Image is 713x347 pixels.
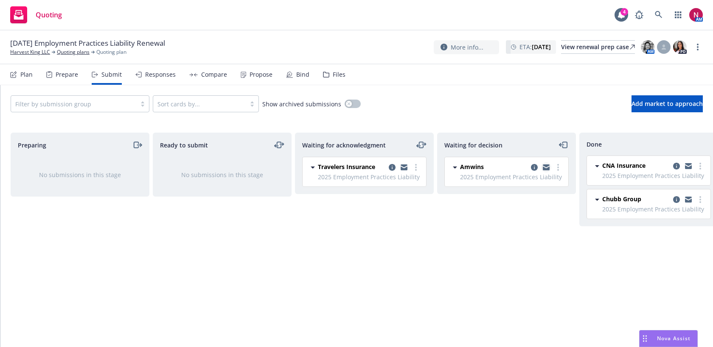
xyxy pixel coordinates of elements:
span: Add market to approach [632,100,703,108]
span: 2025 Employment Practices Liability [602,205,705,214]
a: View renewal prep case [561,40,635,54]
a: copy logging email [387,162,397,172]
span: Done [587,140,602,149]
a: copy logging email [683,161,693,171]
button: More info... [434,40,499,54]
button: Add market to approach [632,95,703,112]
strong: [DATE] [532,43,551,51]
button: Nova Assist [639,330,698,347]
a: more [693,42,703,52]
img: photo [641,40,654,54]
span: Show archived submissions [262,100,341,108]
span: 2025 Employment Practices Liability [602,171,705,180]
span: Preparing [18,141,46,150]
span: Travelers Insurance [318,162,375,171]
span: Chubb Group [602,194,641,203]
div: Drag to move [640,330,650,347]
div: Submit [101,71,122,78]
a: moveLeftRight [274,140,284,150]
a: copy logging email [671,161,682,171]
a: moveLeft [559,140,569,150]
a: Search [650,6,667,23]
span: [DATE] Employment Practices Liability Renewal [10,38,165,48]
span: Waiting for acknowledgment [302,141,386,150]
a: more [411,162,421,172]
div: No submissions in this stage [25,170,135,179]
img: photo [673,40,687,54]
div: Responses [145,71,176,78]
a: copy logging email [671,194,682,205]
span: CNA Insurance [602,161,646,170]
span: Amwins [460,162,484,171]
div: 4 [620,8,628,16]
a: copy logging email [541,162,551,172]
div: Files [333,71,345,78]
a: Report a Bug [631,6,648,23]
a: moveRight [132,140,142,150]
div: Propose [250,71,272,78]
span: Waiting for decision [444,141,502,150]
a: copy logging email [683,194,693,205]
span: ETA : [519,42,551,51]
span: Quoting [36,11,62,18]
div: Compare [201,71,227,78]
span: Quoting plan [96,48,126,56]
div: Prepare [56,71,78,78]
img: photo [689,8,703,22]
a: more [553,162,563,172]
a: copy logging email [399,162,409,172]
a: moveLeftRight [416,140,427,150]
div: Plan [20,71,33,78]
span: More info... [451,43,483,52]
a: Quoting [7,3,65,27]
div: No submissions in this stage [167,170,278,179]
span: 2025 Employment Practices Liability [318,172,421,181]
a: Switch app [670,6,687,23]
a: more [695,194,705,205]
a: more [695,161,705,171]
span: Nova Assist [657,335,691,342]
div: View renewal prep case [561,41,635,53]
a: Quoting plans [57,48,90,56]
div: Bind [296,71,309,78]
span: Ready to submit [160,141,208,150]
span: 2025 Employment Practices Liability [460,172,563,181]
a: copy logging email [529,162,539,172]
a: Harvest King LLC [10,48,50,56]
